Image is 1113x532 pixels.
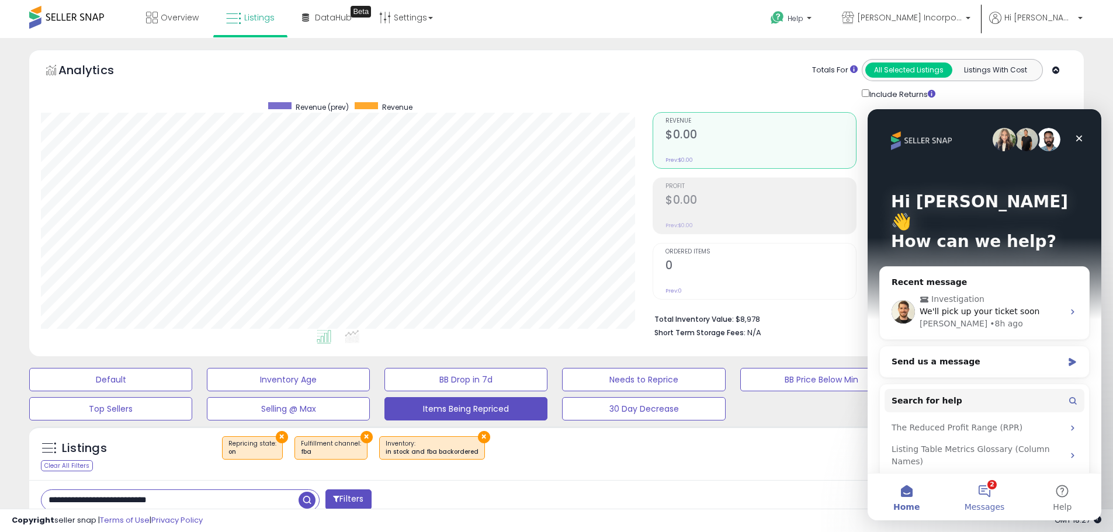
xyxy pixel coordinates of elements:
span: Repricing state : [228,439,276,457]
b: Total Inventory Value: [654,314,734,324]
span: Profit [665,183,856,190]
h5: Analytics [58,62,137,81]
button: × [478,431,490,443]
button: BB Price Below Min [740,368,903,391]
h2: 0 [665,259,856,274]
button: Listings With Cost [952,62,1039,78]
button: 30 Day Decrease [562,397,725,420]
a: Terms of Use [100,514,150,526]
span: Revenue [382,102,412,112]
button: BB Drop in 7d [384,368,547,391]
button: Inventory Age [207,368,370,391]
span: N/A [747,327,761,338]
a: Privacy Policy [151,514,203,526]
span: Ordered Items [665,249,856,255]
div: Tooltip anchor [351,6,371,18]
span: DataHub [315,12,352,23]
b: Short Term Storage Fees: [654,328,746,338]
span: Revenue (prev) [296,102,349,112]
button: Needs to Reprice [562,368,725,391]
button: × [276,431,288,443]
i: Get Help [770,11,785,25]
div: fba [301,448,361,456]
button: Filters [325,489,371,510]
h2: $0.00 [665,193,856,209]
li: $8,978 [654,311,1063,325]
span: Inventory : [386,439,479,457]
h5: Listings [62,440,107,457]
div: seller snap | | [12,515,203,526]
button: × [360,431,373,443]
button: Items Being Repriced [384,397,547,420]
div: in stock and fba backordered [386,448,479,456]
h2: $0.00 [665,128,856,144]
small: Prev: 0 [665,287,682,294]
button: Selling @ Max [207,397,370,420]
span: Hi [PERSON_NAME] [1004,12,1074,23]
button: Top Sellers [29,397,192,420]
span: Overview [161,12,199,23]
span: Fulfillment channel : [301,439,361,457]
div: Include Returns [853,87,949,100]
span: Revenue [665,118,856,124]
a: Hi [PERSON_NAME] [989,12,1083,38]
small: Prev: $0.00 [665,222,693,229]
strong: Copyright [12,514,54,526]
span: Listings [244,12,275,23]
iframe: Intercom live chat [868,109,1101,520]
button: All Selected Listings [865,62,952,78]
small: Prev: $0.00 [665,157,693,164]
div: Totals For [812,65,858,76]
div: Clear All Filters [41,460,93,471]
a: Help [761,2,823,38]
div: on [228,448,276,456]
button: Default [29,368,192,391]
span: Help [788,13,803,23]
span: [PERSON_NAME] Incorporated [857,12,962,23]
